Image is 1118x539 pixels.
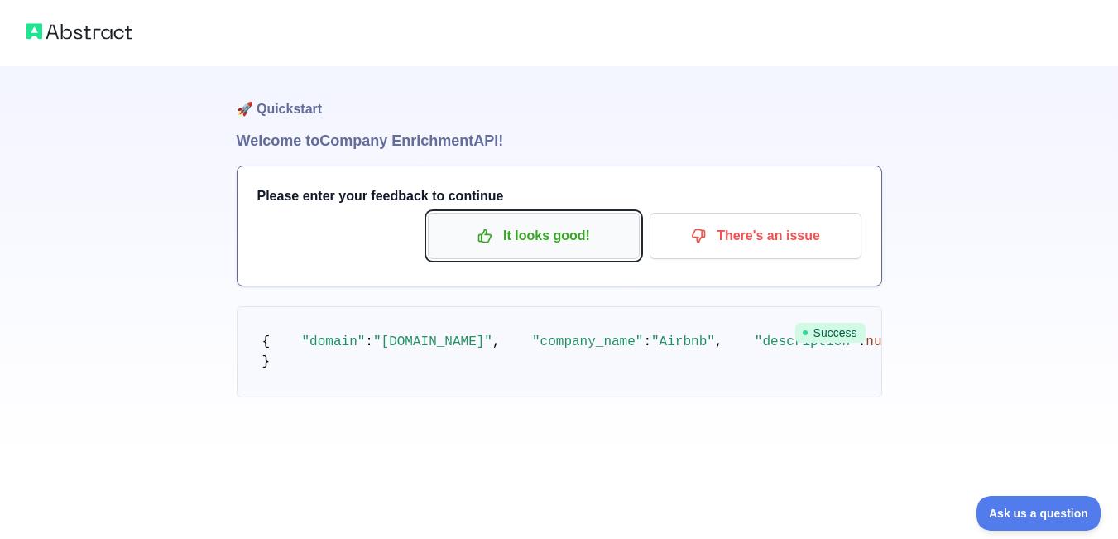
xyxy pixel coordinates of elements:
p: It looks good! [440,222,627,250]
span: null [866,334,897,349]
p: There's an issue [662,222,849,250]
h3: Please enter your feedback to continue [257,186,861,206]
span: "[DOMAIN_NAME]" [373,334,492,349]
span: : [643,334,651,349]
span: { [262,334,271,349]
h1: 🚀 Quickstart [237,66,882,129]
span: "description" [755,334,858,349]
iframe: Toggle Customer Support [976,496,1101,531]
h1: Welcome to Company Enrichment API! [237,129,882,152]
button: It looks good! [428,213,640,259]
span: "domain" [302,334,366,349]
span: "company_name" [532,334,643,349]
img: Abstract logo [26,20,132,43]
span: : [365,334,373,349]
span: Success [795,323,866,343]
button: There's an issue [650,213,861,259]
span: , [715,334,723,349]
span: "Airbnb" [651,334,715,349]
span: , [492,334,501,349]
